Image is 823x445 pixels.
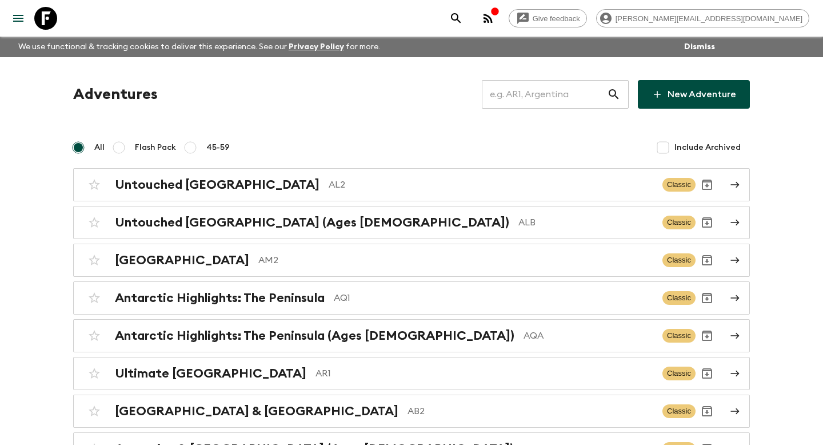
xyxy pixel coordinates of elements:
[662,216,696,229] span: Classic
[115,253,249,268] h2: [GEOGRAPHIC_DATA]
[115,215,509,230] h2: Untouched [GEOGRAPHIC_DATA] (Ages [DEMOGRAPHIC_DATA])
[14,37,385,57] p: We use functional & tracking cookies to deliver this experience. See our for more.
[482,78,607,110] input: e.g. AR1, Argentina
[696,287,718,309] button: Archive
[73,319,750,352] a: Antarctic Highlights: The Peninsula (Ages [DEMOGRAPHIC_DATA])AQAClassicArchive
[696,362,718,385] button: Archive
[94,142,105,153] span: All
[662,404,696,418] span: Classic
[662,329,696,343] span: Classic
[445,7,468,30] button: search adventures
[73,83,158,106] h1: Adventures
[115,177,319,192] h2: Untouched [GEOGRAPHIC_DATA]
[696,400,718,423] button: Archive
[526,14,586,23] span: Give feedback
[674,142,741,153] span: Include Archived
[518,216,653,229] p: ALB
[329,178,653,192] p: AL2
[662,253,696,267] span: Classic
[596,9,809,27] div: [PERSON_NAME][EMAIL_ADDRESS][DOMAIN_NAME]
[696,249,718,272] button: Archive
[73,357,750,390] a: Ultimate [GEOGRAPHIC_DATA]AR1ClassicArchive
[73,281,750,315] a: Antarctic Highlights: The PeninsulaAQ1ClassicArchive
[115,366,306,381] h2: Ultimate [GEOGRAPHIC_DATA]
[524,329,653,343] p: AQA
[206,142,230,153] span: 45-59
[73,168,750,201] a: Untouched [GEOGRAPHIC_DATA]AL2ClassicArchive
[115,404,398,419] h2: [GEOGRAPHIC_DATA] & [GEOGRAPHIC_DATA]
[73,395,750,428] a: [GEOGRAPHIC_DATA] & [GEOGRAPHIC_DATA]AB2ClassicArchive
[258,253,653,267] p: AM2
[115,291,325,305] h2: Antarctic Highlights: The Peninsula
[662,291,696,305] span: Classic
[73,244,750,277] a: [GEOGRAPHIC_DATA]AM2ClassicArchive
[115,328,514,343] h2: Antarctic Highlights: The Peninsula (Ages [DEMOGRAPHIC_DATA])
[334,291,653,305] p: AQ1
[609,14,809,23] span: [PERSON_NAME][EMAIL_ADDRESS][DOMAIN_NAME]
[681,39,718,55] button: Dismiss
[662,178,696,192] span: Classic
[315,367,653,380] p: AR1
[696,211,718,234] button: Archive
[135,142,176,153] span: Flash Pack
[509,9,587,27] a: Give feedback
[407,404,653,418] p: AB2
[7,7,30,30] button: menu
[289,43,344,51] a: Privacy Policy
[662,367,696,380] span: Classic
[696,324,718,347] button: Archive
[73,206,750,239] a: Untouched [GEOGRAPHIC_DATA] (Ages [DEMOGRAPHIC_DATA])ALBClassicArchive
[696,173,718,196] button: Archive
[638,80,750,109] a: New Adventure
